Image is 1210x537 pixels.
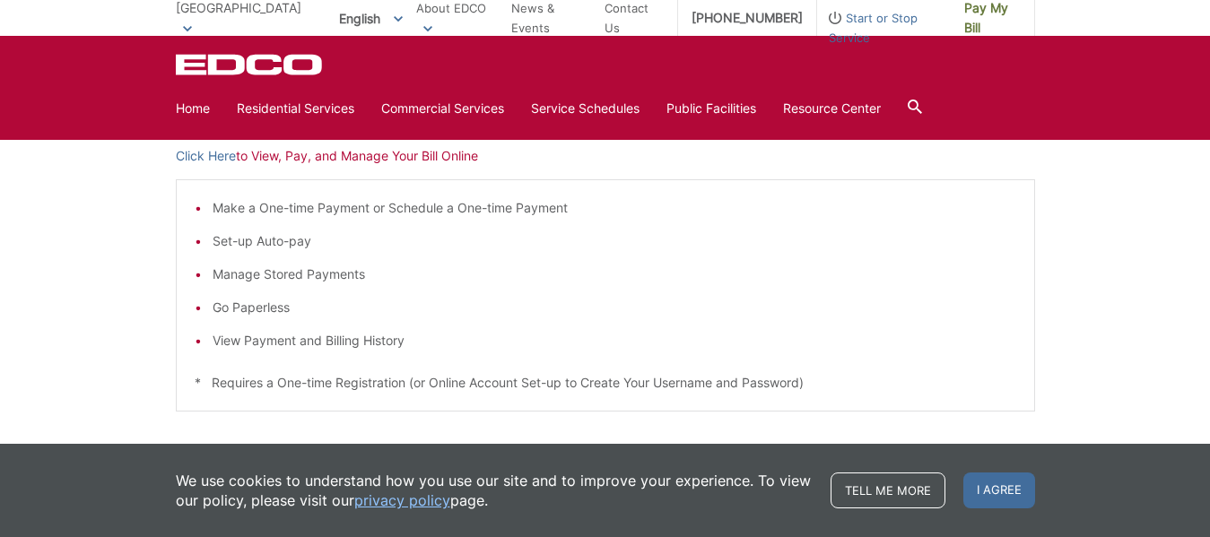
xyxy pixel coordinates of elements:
[381,99,504,118] a: Commercial Services
[213,264,1016,284] li: Manage Stored Payments
[176,471,813,510] p: We use cookies to understand how you use our site and to improve your experience. To view our pol...
[237,99,354,118] a: Residential Services
[666,99,756,118] a: Public Facilities
[176,146,236,166] a: Click Here
[176,146,1035,166] p: to View, Pay, and Manage Your Bill Online
[354,490,450,510] a: privacy policy
[963,472,1035,508] span: I agree
[213,198,1016,218] li: Make a One-time Payment or Schedule a One-time Payment
[304,438,1034,463] p: - OR -
[831,472,945,508] a: Tell me more
[176,99,210,118] a: Home
[195,373,1016,393] p: * Requires a One-time Registration (or Online Account Set-up to Create Your Username and Password)
[176,54,325,75] a: EDCD logo. Return to the homepage.
[213,331,1016,351] li: View Payment and Billing History
[213,231,1016,251] li: Set-up Auto-pay
[783,99,881,118] a: Resource Center
[213,298,1016,317] li: Go Paperless
[531,99,640,118] a: Service Schedules
[326,4,416,33] span: English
